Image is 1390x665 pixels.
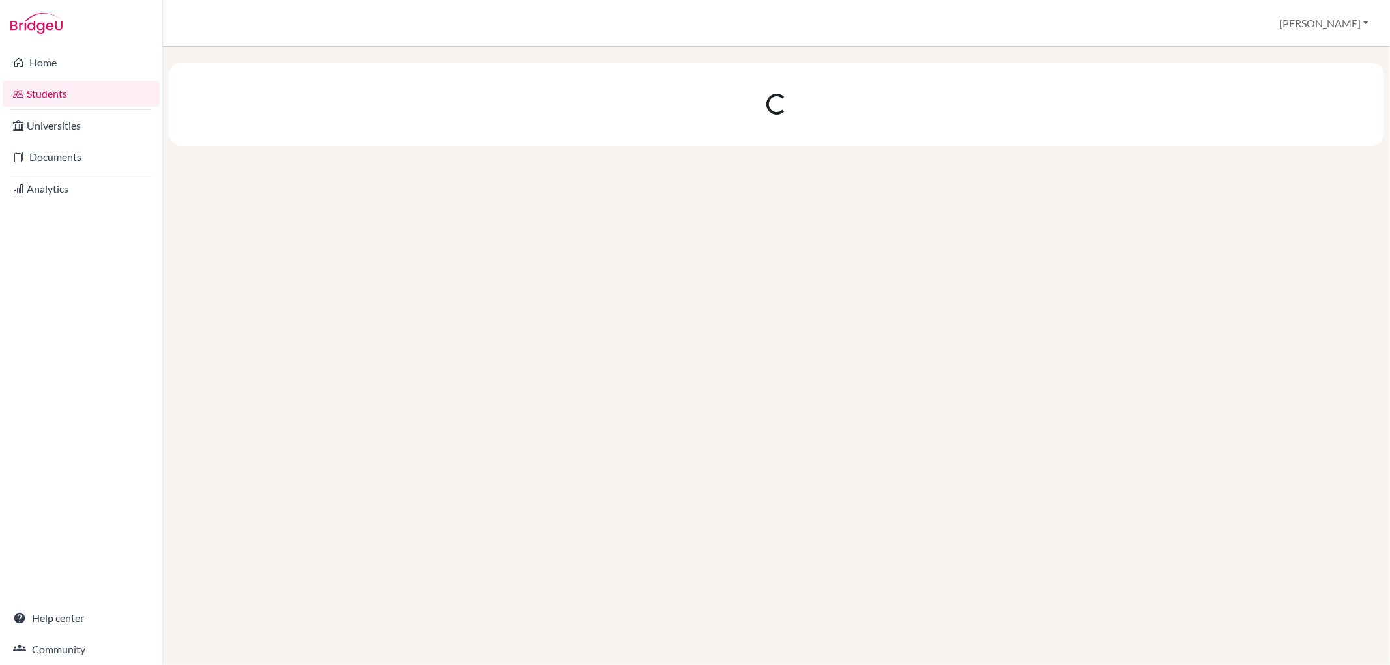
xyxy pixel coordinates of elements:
[10,13,63,34] img: Bridge-U
[3,81,160,107] a: Students
[1273,11,1374,36] button: [PERSON_NAME]
[3,636,160,662] a: Community
[3,113,160,139] a: Universities
[3,605,160,631] a: Help center
[3,176,160,202] a: Analytics
[3,144,160,170] a: Documents
[3,50,160,76] a: Home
